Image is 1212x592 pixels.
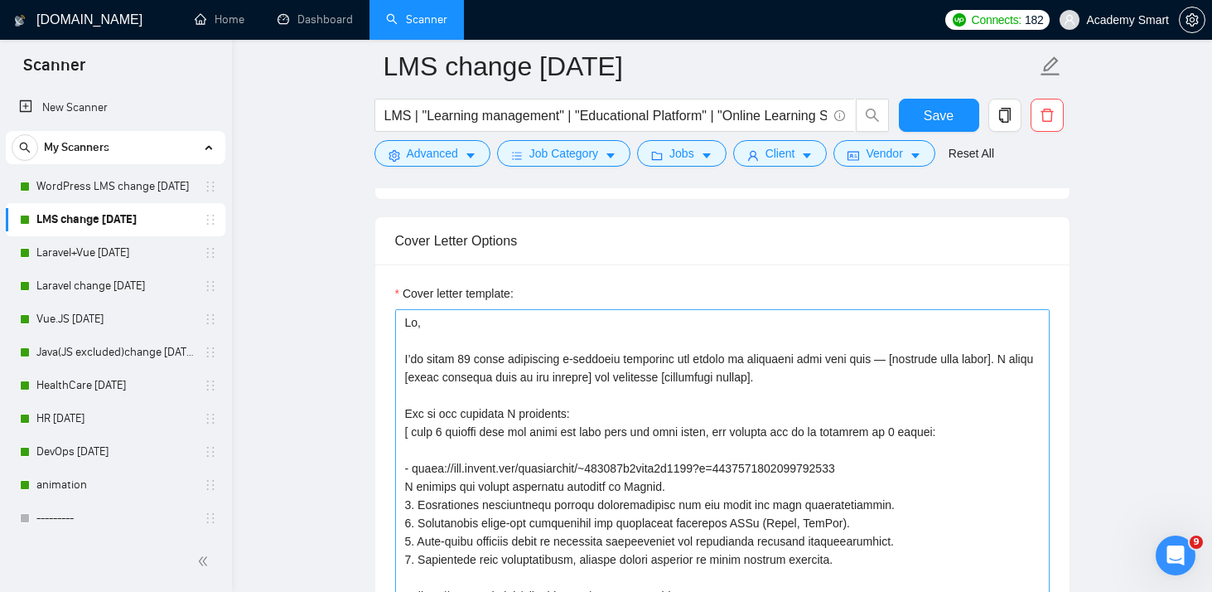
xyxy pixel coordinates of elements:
[1190,536,1203,549] span: 9
[195,12,244,27] a: homeHome
[204,445,217,459] span: holder
[204,512,217,525] span: holder
[765,144,795,163] span: Client
[733,140,828,167] button: userClientcaret-down
[389,149,400,162] span: setting
[1179,13,1205,27] a: setting
[36,336,194,369] a: Java(JS excluded)change [DATE]
[605,149,616,162] span: caret-down
[989,108,1021,123] span: copy
[465,149,476,162] span: caret-down
[10,53,99,88] span: Scanner
[497,140,630,167] button: barsJob Categorycaret-down
[856,99,889,132] button: search
[395,284,514,303] label: Cover letter template:
[988,99,1021,132] button: copy
[857,108,888,123] span: search
[6,91,225,124] li: New Scanner
[395,217,1050,264] div: Cover Letter Options
[1180,13,1205,27] span: setting
[384,105,827,126] input: Search Freelance Jobs...
[384,46,1036,87] input: Scanner name...
[197,553,214,570] span: double-left
[866,144,902,163] span: Vendor
[651,149,663,162] span: folder
[204,213,217,226] span: holder
[36,435,194,468] a: DevOps [DATE]
[953,13,966,27] img: upwork-logo.png
[1156,536,1195,575] iframe: Intercom live chat
[44,131,109,164] span: My Scanners
[1031,99,1064,132] button: delete
[204,346,217,359] span: holder
[833,140,934,167] button: idcardVendorcaret-down
[899,99,979,132] button: Save
[924,105,954,126] span: Save
[36,236,194,269] a: Laravel+Vue [DATE]
[407,144,458,163] span: Advanced
[204,379,217,392] span: holder
[972,11,1021,29] span: Connects:
[1064,14,1075,26] span: user
[204,412,217,425] span: holder
[669,144,694,163] span: Jobs
[36,269,194,303] a: Laravel change [DATE]
[204,279,217,293] span: holder
[36,369,194,402] a: HealthCare [DATE]
[701,149,712,162] span: caret-down
[12,142,37,153] span: search
[204,313,217,326] span: holder
[204,478,217,492] span: holder
[511,149,523,162] span: bars
[747,149,759,162] span: user
[36,502,194,535] a: ---------
[36,303,194,336] a: Vue.JS [DATE]
[1031,108,1063,123] span: delete
[1025,11,1043,29] span: 182
[847,149,859,162] span: idcard
[14,7,26,34] img: logo
[204,246,217,260] span: holder
[204,180,217,193] span: holder
[834,110,845,121] span: info-circle
[910,149,921,162] span: caret-down
[801,149,813,162] span: caret-down
[19,91,212,124] a: New Scanner
[36,402,194,435] a: HR [DATE]
[1040,56,1061,77] span: edit
[386,12,447,27] a: searchScanner
[12,134,38,161] button: search
[637,140,727,167] button: folderJobscaret-down
[529,144,598,163] span: Job Category
[949,144,994,163] a: Reset All
[36,203,194,236] a: LMS change [DATE]
[374,140,490,167] button: settingAdvancedcaret-down
[278,12,353,27] a: dashboardDashboard
[36,468,194,502] a: animation
[1179,7,1205,33] button: setting
[36,170,194,203] a: WordPress LMS change [DATE]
